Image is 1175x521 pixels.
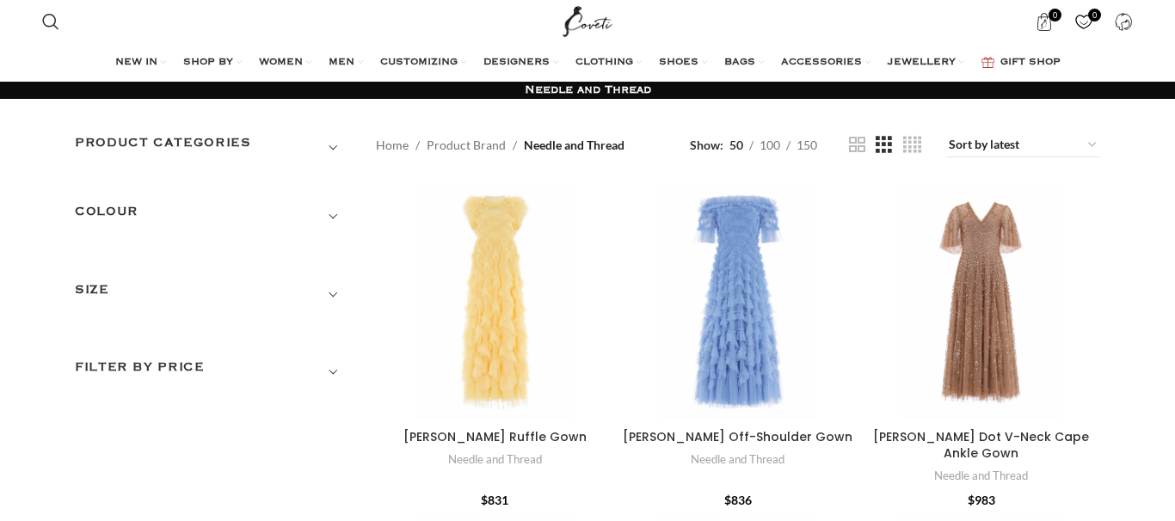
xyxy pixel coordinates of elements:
a: WOMEN [259,46,311,80]
a: Needle and Thread [691,451,784,468]
a: BAGS [724,46,764,80]
a: [PERSON_NAME] Off-Shoulder Gown [623,428,852,445]
a: Needle and Thread [934,468,1028,484]
span: ACCESSORIES [781,56,862,70]
div: Main navigation [34,46,1141,80]
a: Search [34,4,68,39]
h3: Product categories [75,133,350,162]
a: ACCESSORIES [781,46,870,80]
a: 0 [1067,4,1102,39]
a: JEWELLERY [888,46,964,80]
span: GIFT SHOP [1000,56,1061,70]
span: WOMEN [259,56,303,70]
span: CUSTOMIZING [380,56,458,70]
span: JEWELLERY [888,56,956,70]
span: CLOTHING [575,56,633,70]
a: Needle and Thread [448,451,542,468]
span: BAGS [724,56,755,70]
bdi: 836 [724,493,752,507]
span: 0 [1088,9,1101,21]
img: GiftBag [981,57,994,68]
a: Leila Dot V-Neck Cape Ankle Gown [862,183,1100,421]
a: [PERSON_NAME] Dot V-Neck Cape Ankle Gown [873,428,1089,463]
h3: SIZE [75,280,350,310]
span: SHOP BY [183,56,233,70]
span: $ [968,493,975,507]
a: Site logo [559,13,617,28]
bdi: 831 [481,493,508,507]
bdi: 983 [968,493,995,507]
a: [PERSON_NAME] Ruffle Gown [403,428,587,445]
a: Genevieve Ruffle Gown [376,183,614,421]
span: NEW IN [115,56,157,70]
div: My Wishlist [1067,4,1102,39]
span: 0 [1049,9,1061,21]
a: CLOTHING [575,46,642,80]
span: DESIGNERS [483,56,550,70]
a: SHOES [659,46,707,80]
a: MEN [329,46,363,80]
a: DESIGNERS [483,46,558,80]
a: SHOP BY [183,46,242,80]
h3: COLOUR [75,202,350,231]
span: SHOES [659,56,698,70]
a: Lana Off-Shoulder Gown [619,183,858,421]
a: CUSTOMIZING [380,46,466,80]
h3: Filter by price [75,358,350,387]
a: GIFT SHOP [981,46,1061,80]
a: NEW IN [115,46,166,80]
span: $ [724,493,731,507]
span: MEN [329,56,354,70]
a: 0 [1027,4,1062,39]
span: $ [481,493,488,507]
